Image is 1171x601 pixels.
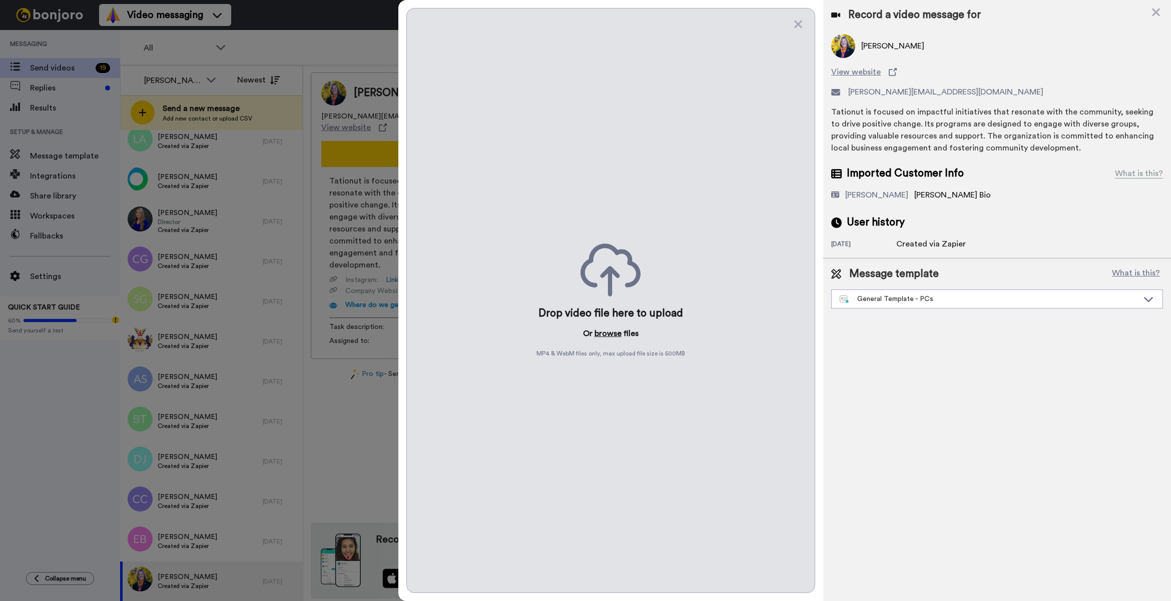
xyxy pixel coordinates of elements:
[15,21,185,54] div: message notification from Grant, 9w ago. Thanks for being with us for 4 months - it's flown by! H...
[896,238,966,250] div: Created via Zapier
[848,86,1043,98] span: [PERSON_NAME][EMAIL_ADDRESS][DOMAIN_NAME]
[831,106,1163,154] div: Tationut is focused on impactful initiatives that resonate with the community, seeking to drive p...
[849,266,939,281] span: Message template
[840,294,1138,304] div: General Template - PCs
[847,215,905,230] span: User history
[23,30,39,46] img: Profile image for Grant
[831,66,1163,78] a: View website
[831,240,896,250] div: [DATE]
[831,66,881,78] span: View website
[914,191,991,199] span: [PERSON_NAME] Bio
[845,189,908,201] div: [PERSON_NAME]
[840,295,849,303] img: nextgen-template.svg
[847,166,964,181] span: Imported Customer Info
[44,38,173,47] p: Message from Grant, sent 9w ago
[1115,167,1163,179] div: What is this?
[595,327,622,339] button: browse
[44,28,173,38] p: Thanks for being with us for 4 months - it's flown by! How can we make the next 4 months even bet...
[536,349,685,357] span: MP4 & WebM files only, max upload file size is 500 MB
[538,306,683,320] div: Drop video file here to upload
[1109,266,1163,281] button: What is this?
[583,327,639,339] p: Or files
